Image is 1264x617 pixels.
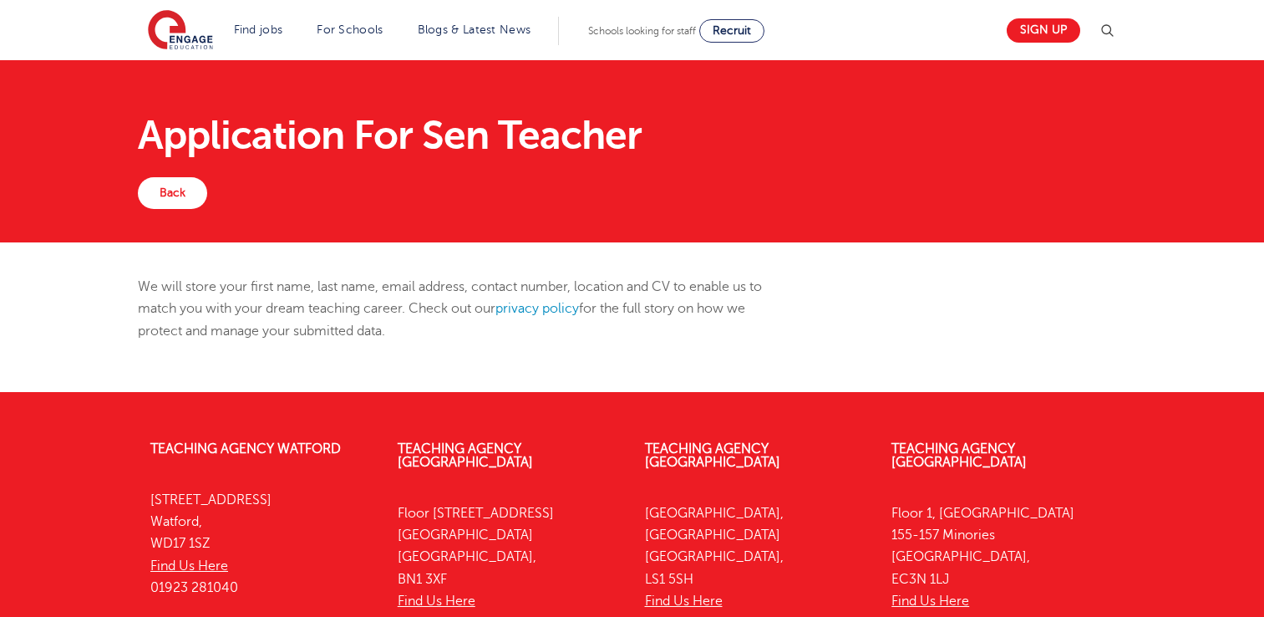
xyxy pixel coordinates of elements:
a: Back [138,177,207,209]
a: privacy policy [495,301,579,316]
p: [STREET_ADDRESS] Watford, WD17 1SZ 01923 281040 [150,489,373,599]
a: Find Us Here [398,594,475,609]
a: Recruit [699,19,764,43]
a: Teaching Agency Watford [150,441,341,456]
p: We will store your first name, last name, email address, contact number, location and CV to enabl... [138,276,789,342]
img: Engage Education [148,10,213,52]
a: For Schools [317,23,383,36]
span: Recruit [713,24,751,37]
a: Teaching Agency [GEOGRAPHIC_DATA] [398,441,533,470]
a: Teaching Agency [GEOGRAPHIC_DATA] [645,441,780,470]
a: Teaching Agency [GEOGRAPHIC_DATA] [891,441,1027,470]
span: Schools looking for staff [588,25,696,37]
a: Blogs & Latest News [418,23,531,36]
a: Find Us Here [891,594,969,609]
a: Find jobs [234,23,283,36]
a: Find Us Here [150,558,228,574]
a: Find Us Here [645,594,723,609]
h1: Application For Sen Teacher [138,115,1126,156]
a: Sign up [1007,18,1080,43]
